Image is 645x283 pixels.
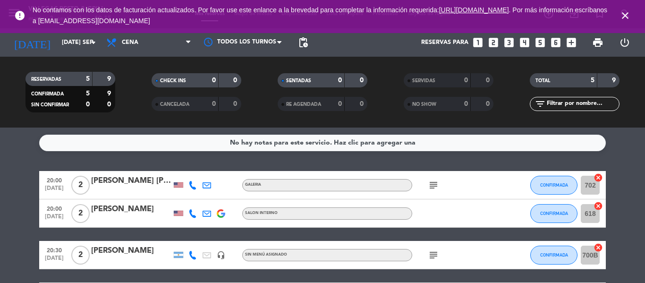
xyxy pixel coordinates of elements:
[42,185,66,196] span: [DATE]
[412,102,436,107] span: NO SHOW
[530,176,577,195] button: CONFIRMADA
[428,180,439,191] i: subject
[42,244,66,255] span: 20:30
[565,36,577,49] i: add_box
[31,103,69,107] span: SIN CONFIRMAR
[472,36,484,49] i: looks_one
[486,101,492,107] strong: 0
[14,10,25,21] i: error
[33,6,607,25] a: . Por más información escríbanos a [EMAIL_ADDRESS][DOMAIN_NAME]
[338,77,342,84] strong: 0
[31,92,64,96] span: CONFIRMADA
[42,255,66,266] span: [DATE]
[107,90,113,97] strong: 9
[160,102,189,107] span: CANCELADA
[33,6,607,25] span: No contamos con los datos de facturación actualizados. Por favor use este enlance a la brevedad p...
[546,99,619,109] input: Filtrar por nombre...
[160,78,186,83] span: CHECK INS
[245,211,278,215] span: SALON INTERNO
[620,10,631,21] i: close
[535,98,546,110] i: filter_list
[550,36,562,49] i: looks_6
[534,36,546,49] i: looks_5
[297,37,309,48] span: pending_actions
[233,77,239,84] strong: 0
[428,249,439,261] i: subject
[412,78,435,83] span: SERVIDAS
[540,211,568,216] span: CONFIRMADA
[107,101,113,108] strong: 0
[594,173,603,182] i: cancel
[594,243,603,252] i: cancel
[42,174,66,185] span: 20:00
[31,77,61,82] span: RESERVADAS
[7,32,57,53] i: [DATE]
[611,28,638,57] div: LOG OUT
[107,76,113,82] strong: 9
[439,6,509,14] a: [URL][DOMAIN_NAME]
[91,175,171,187] div: [PERSON_NAME] [PERSON_NAME]
[71,176,90,195] span: 2
[540,252,568,257] span: CONFIRMADA
[212,101,216,107] strong: 0
[464,77,468,84] strong: 0
[530,204,577,223] button: CONFIRMADA
[486,77,492,84] strong: 0
[518,36,531,49] i: looks_4
[245,253,287,257] span: Sin menú asignado
[503,36,515,49] i: looks_3
[360,77,365,84] strong: 0
[594,201,603,211] i: cancel
[86,76,90,82] strong: 5
[421,39,468,46] span: Reservas para
[530,246,577,265] button: CONFIRMADA
[122,39,138,46] span: Cena
[286,78,311,83] span: SENTADAS
[217,209,225,218] img: google-logo.png
[88,37,99,48] i: arrow_drop_down
[612,77,618,84] strong: 9
[286,102,321,107] span: RE AGENDADA
[91,203,171,215] div: [PERSON_NAME]
[230,137,416,148] div: No hay notas para este servicio. Haz clic para agregar una
[619,37,630,48] i: power_settings_new
[487,36,500,49] i: looks_two
[233,101,239,107] strong: 0
[91,245,171,257] div: [PERSON_NAME]
[540,182,568,188] span: CONFIRMADA
[535,78,550,83] span: TOTAL
[592,37,603,48] span: print
[42,214,66,224] span: [DATE]
[212,77,216,84] strong: 0
[86,90,90,97] strong: 5
[245,183,261,187] span: GALERIA
[42,203,66,214] span: 20:00
[71,204,90,223] span: 2
[464,101,468,107] strong: 0
[71,246,90,265] span: 2
[86,101,90,108] strong: 0
[338,101,342,107] strong: 0
[217,251,225,259] i: headset_mic
[360,101,365,107] strong: 0
[591,77,594,84] strong: 5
